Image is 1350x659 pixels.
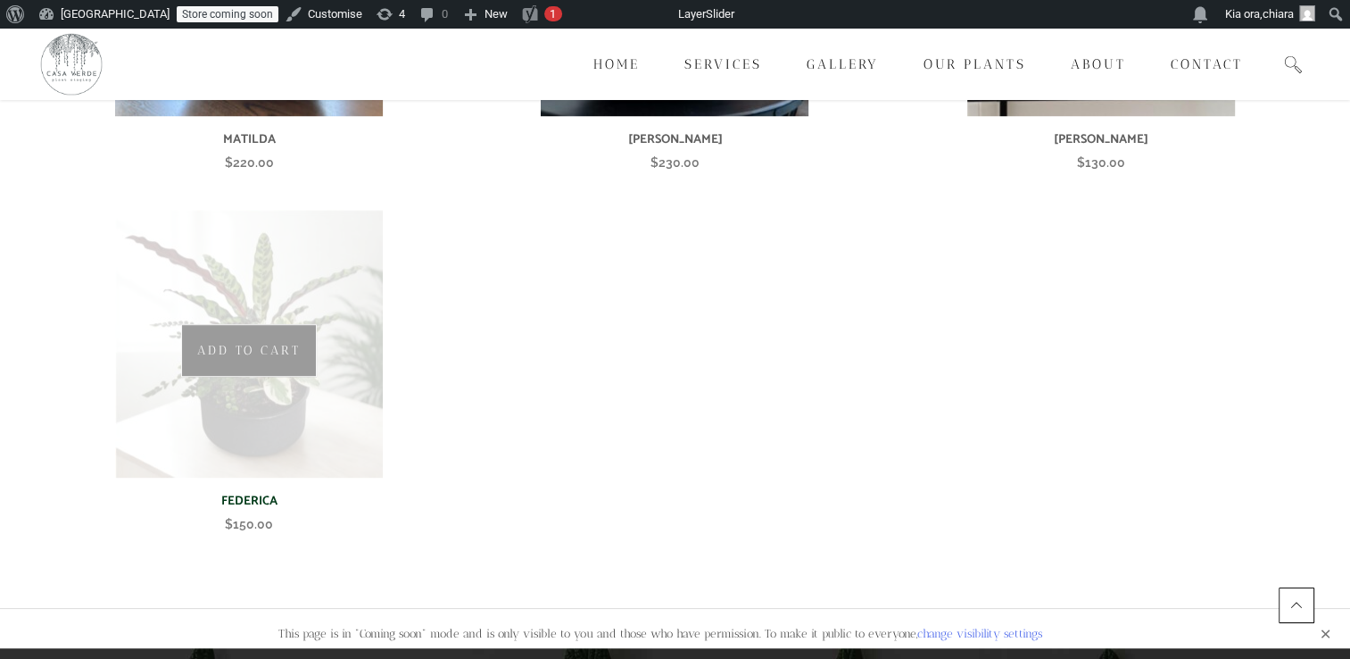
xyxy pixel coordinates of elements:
[225,155,233,170] span: $
[1071,56,1126,72] span: About
[578,4,678,25] img: Views over 48 hours. Click for more Jetpack Stats.
[550,7,556,21] span: 1
[225,155,274,170] bdi: 220.00
[902,116,1299,174] a: [PERSON_NAME] $130.00
[177,6,278,22] a: Store coming soon
[51,116,448,174] a: MATILDA $220.00
[901,29,1048,100] a: Our Plants
[181,324,317,377] a: Add to cart: “FEDERICA”
[684,56,762,72] span: Services
[784,29,901,100] a: Gallery
[1077,155,1125,170] bdi: 130.00
[476,129,874,151] h6: [PERSON_NAME]
[1048,29,1148,100] a: About
[225,517,273,531] bdi: 150.00
[1263,7,1294,21] span: chiara
[1077,155,1085,170] span: $
[1171,56,1243,72] span: Contact
[902,129,1299,151] h6: [PERSON_NAME]
[650,155,700,170] bdi: 230.00
[476,116,874,174] a: [PERSON_NAME] $230.00
[807,56,879,72] span: Gallery
[51,129,448,151] h6: MATILDA
[51,210,448,478] a: FEDERICA
[662,29,784,100] a: Services
[225,517,233,531] span: $
[923,56,1026,72] span: Our Plants
[51,478,448,536] a: FEDERICA $150.00
[1148,29,1265,100] a: Contact
[571,29,662,100] a: Home
[650,155,658,170] span: $
[51,491,448,513] h6: FEDERICA
[115,210,383,478] img: FEDERICA
[593,56,640,72] span: Home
